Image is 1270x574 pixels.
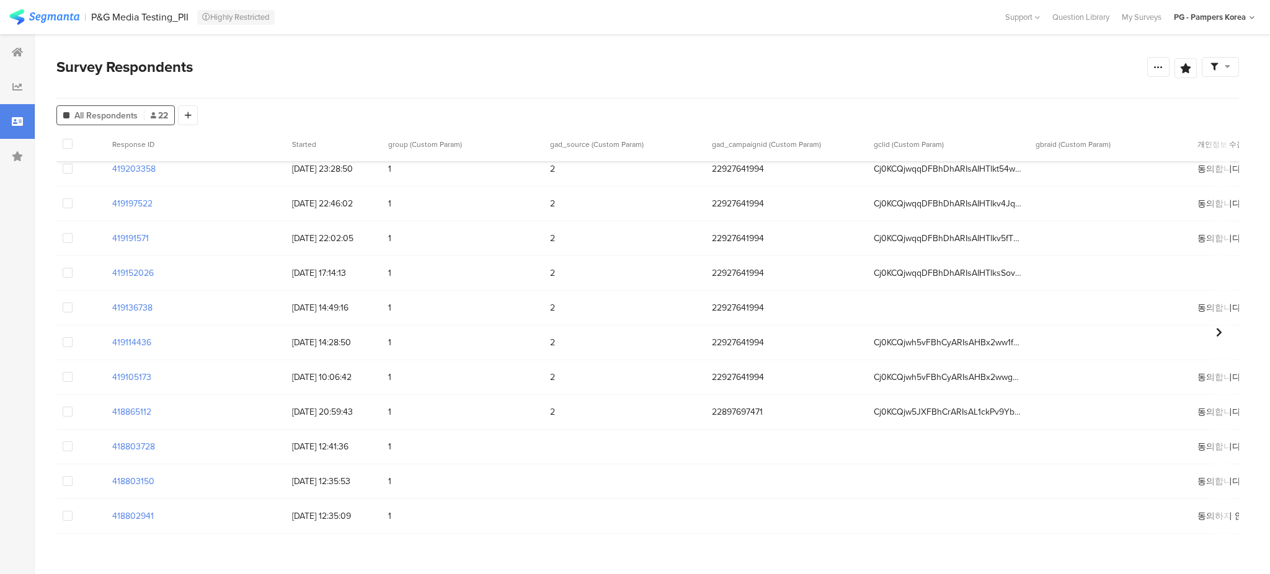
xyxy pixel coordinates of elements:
[112,197,153,210] section: 419197522
[712,267,861,280] span: 22927641994
[388,510,538,523] span: 1
[1197,197,1243,210] span: 동의합니다.
[1197,371,1243,384] span: 동의합니다.
[874,267,1023,280] span: Cj0KCQjwqqDFBhDhARIsAIHTlksSovtVgetGFSNBPKycjnS6heZGjL-dJrT7P-m5mRu3mQLfr-Z8OoYaAohLEALw_wcB
[550,301,699,314] span: 2
[388,336,538,349] span: 1
[1036,139,1111,150] span: gbraid (Custom Param)
[56,56,193,78] span: Survey Respondents
[151,109,168,122] span: 22
[874,232,1023,245] span: Cj0KCQjwqqDFBhDhARIsAIHTlkv5fT7CDSrBOd2tWELjWZRLzzMbgTfAQXxSYcPkLj-ukqhinqZmxBkaAtMuEALw_wcB
[550,139,644,150] span: gad_source (Custom Param)
[292,440,376,453] span: [DATE] 12:41:36
[874,162,1023,175] span: Cj0KCQjwqqDFBhDhARIsAIHTlkt54waLmzptJA8W5kSUeQ0ADWq7y7FdWEGz9yTcIpqCTYSbPcsd8aQaArQWEALw_wcB
[1174,11,1246,23] div: PG - Pampers Korea
[388,301,538,314] span: 1
[292,139,316,150] span: Started
[712,232,861,245] span: 22927641994
[712,139,821,150] span: gad_campaignid (Custom Param)
[292,162,376,175] span: [DATE] 23:28:50
[1116,11,1168,23] a: My Surveys
[712,336,861,349] span: 22927641994
[292,301,376,314] span: [DATE] 14:49:16
[712,162,861,175] span: 22927641994
[550,197,699,210] span: 2
[9,9,79,25] img: segmanta logo
[292,267,376,280] span: [DATE] 17:14:13
[112,405,151,418] section: 418865112
[292,371,376,384] span: [DATE] 10:06:42
[112,440,155,453] section: 418803728
[550,371,699,384] span: 2
[550,162,699,175] span: 2
[1197,301,1243,314] span: 동의합니다.
[388,371,538,384] span: 1
[388,475,538,488] span: 1
[388,139,462,150] span: group (Custom Param)
[712,405,861,418] span: 22897697471
[874,139,944,150] span: gclid (Custom Param)
[197,10,275,25] div: Highly Restricted
[712,197,861,210] span: 22927641994
[874,197,1023,210] span: Cj0KCQjwqqDFBhDhARIsAIHTlkv4JqJD98wGRy74cSKeCznYLv4_QOL_igWqtUJhigiytkEjuS3u9IwaAufmEALw_wcB
[112,232,149,245] section: 419191571
[112,371,151,384] section: 419105173
[292,197,376,210] span: [DATE] 22:46:02
[388,232,538,245] span: 1
[1197,232,1243,245] span: 동의합니다.
[388,197,538,210] span: 1
[292,475,376,488] span: [DATE] 12:35:53
[112,475,154,488] section: 418803150
[388,267,538,280] span: 1
[112,336,151,349] section: 419114436
[712,301,861,314] span: 22927641994
[874,336,1023,349] span: Cj0KCQjwh5vFBhCyARIsAHBx2ww1fa6giuPuFPo77uldBJhabqj7aMgRSEqbu43LMUS6CZCw1VWmWQ8aAtAzEALw_wcB
[112,301,153,314] section: 419136738
[292,405,376,418] span: [DATE] 20:59:43
[388,162,538,175] span: 1
[550,232,699,245] span: 2
[1197,440,1243,453] span: 동의합니다.
[292,510,376,523] span: [DATE] 12:35:09
[388,405,538,418] span: 1
[550,405,699,418] span: 2
[1197,475,1243,488] span: 동의합니다.
[91,11,189,23] div: P&G Media Testing_PII
[550,267,699,280] span: 2
[874,371,1023,384] span: Cj0KCQjwh5vFBhCyARIsAHBx2wwgHEKeRDuGzHmyP15KwilV0ahgmXyCRx2-S0Y3BRWswiALCOpKR-saAikaEALw_wcB
[292,232,376,245] span: [DATE] 22:02:05
[712,371,861,384] span: 22927641994
[84,10,86,24] div: |
[74,109,138,122] span: All Respondents
[1197,405,1243,418] span: 동의합니다.
[292,336,376,349] span: [DATE] 14:28:50
[874,405,1023,418] span: Cj0KCQjw5JXFBhCrARIsAL1ckPv9YbeJu3Ij_1iIveKDsalvzjAD21BRG-bm7kN4FV74wSLIfMtlRlsaAgCrEALw_wcB
[1197,162,1243,175] span: 동의합니다.
[1046,11,1116,23] a: Question Library
[112,162,156,175] section: 419203358
[388,440,538,453] span: 1
[550,336,699,349] span: 2
[112,510,154,523] section: 418802941
[1005,7,1040,27] div: Support
[112,267,154,280] section: 419152026
[112,139,154,150] span: Response ID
